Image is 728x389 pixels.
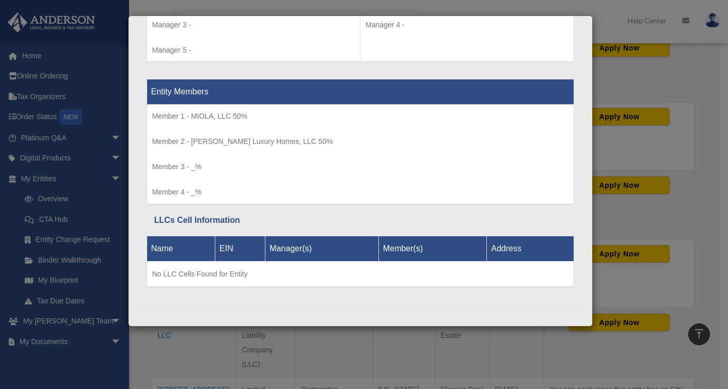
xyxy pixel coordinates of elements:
[487,236,574,261] th: Address
[265,236,379,261] th: Manager(s)
[366,19,568,31] p: Manager 4 -
[152,44,355,57] p: Manager 5 -
[147,79,574,105] th: Entity Members
[378,236,487,261] th: Member(s)
[147,261,574,287] td: No LLC Cells Found for Entity
[215,236,265,261] th: EIN
[152,135,568,148] p: Member 2 - [PERSON_NAME] Luxury Homes, LLC 50%
[152,186,568,199] p: Member 4 - _%
[152,110,568,123] p: Member 1 - MIOLA, LLC 50%
[152,19,355,31] p: Manager 3 -
[152,160,568,173] p: Member 3 - _%
[147,236,215,261] th: Name
[154,213,566,228] div: LLCs Cell Information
